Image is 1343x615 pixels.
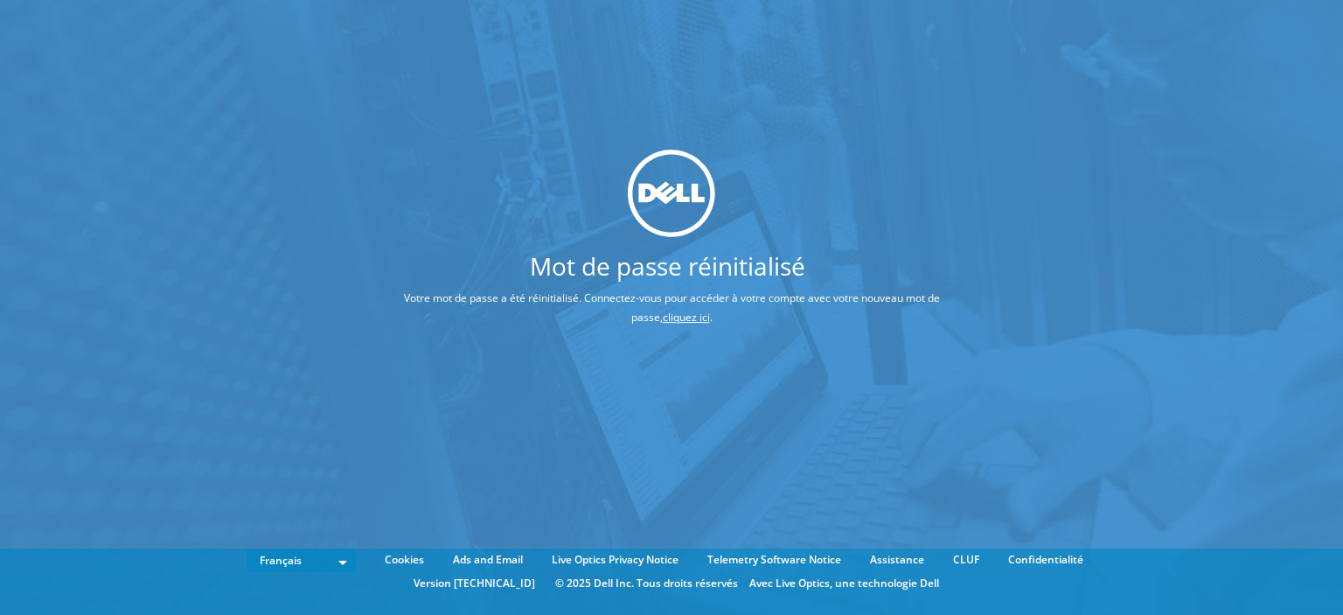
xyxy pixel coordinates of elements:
li: Avec Live Optics, une technologie Dell [749,574,939,593]
a: Confidentialité [995,550,1096,570]
a: CLUF [940,550,992,570]
a: cliquez ici [663,310,710,325]
h1: Mot de passe réinitialisé [336,254,999,278]
a: Ads and Email [440,550,536,570]
a: Assistance [857,550,937,570]
a: Cookies [372,550,437,570]
a: Live Optics Privacy Notice [539,550,692,570]
li: © 2025 Dell Inc. Tous droits réservés [546,574,747,593]
img: dell_svg_logo.svg [628,150,715,237]
a: Telemetry Software Notice [694,550,854,570]
p: Votre mot de passe a été réinitialisé. Connectez-vous pour accéder à votre compte avec votre nouv... [336,289,1007,327]
li: Version [TECHNICAL_ID] [405,574,544,593]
